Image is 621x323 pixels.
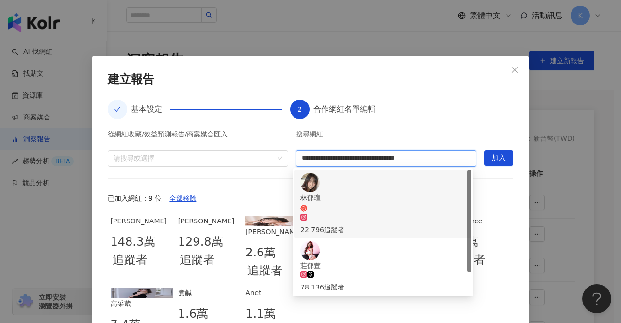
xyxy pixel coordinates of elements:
div: 從網紅收藏/效益預測報告/商案媒合匯入 [108,131,288,142]
button: 加入 [484,150,513,166]
span: 追蹤者 [180,251,215,270]
div: 合作網紅名單編輯 [313,100,376,119]
div: 基本設定 [131,100,170,119]
div: 莊郁萱 [300,260,465,271]
span: check [114,106,121,113]
button: Close [505,60,524,80]
div: 莊郁萱 [294,238,471,295]
span: close [511,66,519,74]
div: [PERSON_NAME] [245,226,308,237]
div: Anet [245,288,308,298]
button: 全部移除 [162,190,204,206]
div: 煮鹹 [178,288,240,298]
span: 全部移除 [169,191,196,206]
img: KOL Avatar [111,288,173,298]
span: 148.3萬 [111,233,156,252]
img: KOL Avatar [300,173,320,192]
img: KOL Avatar [245,216,308,226]
div: 林郁瑄 [300,192,465,203]
span: 2 [297,105,302,113]
div: [PERSON_NAME] [111,216,173,226]
span: 追蹤者 [113,251,147,270]
div: 高采葳 [111,298,173,309]
div: 已加入網紅：9 位 [108,190,513,206]
img: KOL Avatar [300,241,320,260]
div: [PERSON_NAME] [178,216,240,226]
span: 加入 [492,151,506,166]
span: 2.6萬 [245,244,276,262]
div: 嘉綠 Jance [448,216,510,226]
div: 建立報告 [108,71,513,88]
span: 追蹤者 [247,262,282,280]
div: 78,136 追蹤者 [300,282,465,292]
div: 22,796 追蹤者 [300,224,465,235]
div: 林郁瑄 [294,170,471,238]
div: 搜尋網紅 [296,131,476,142]
span: 129.8萬 [178,233,223,252]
